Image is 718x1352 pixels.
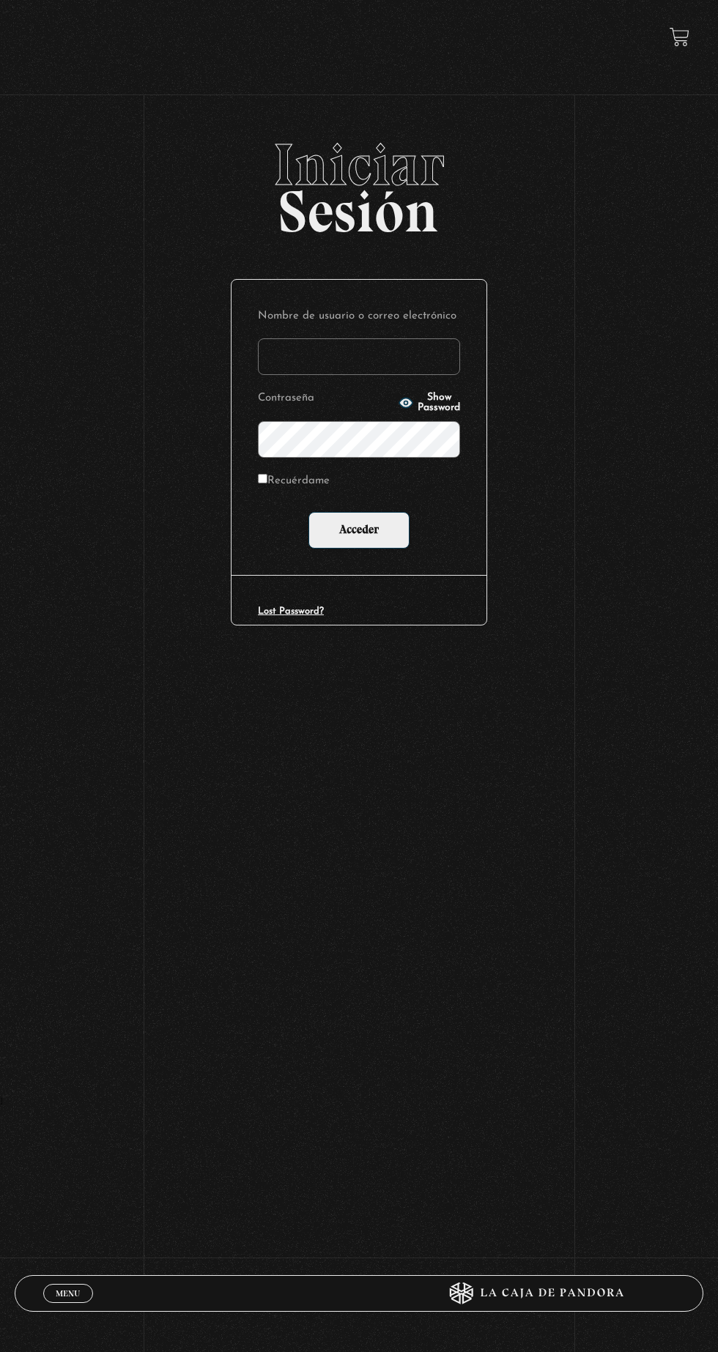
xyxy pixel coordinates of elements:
[670,27,689,47] a: View your shopping cart
[308,512,410,549] input: Acceder
[258,471,330,492] label: Recuérdame
[399,393,460,413] button: Show Password
[15,135,704,229] h2: Sesión
[258,388,394,409] label: Contraseña
[258,306,460,327] label: Nombre de usuario o correo electrónico
[258,474,267,483] input: Recuérdame
[418,393,460,413] span: Show Password
[258,606,324,616] a: Lost Password?
[15,135,704,194] span: Iniciar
